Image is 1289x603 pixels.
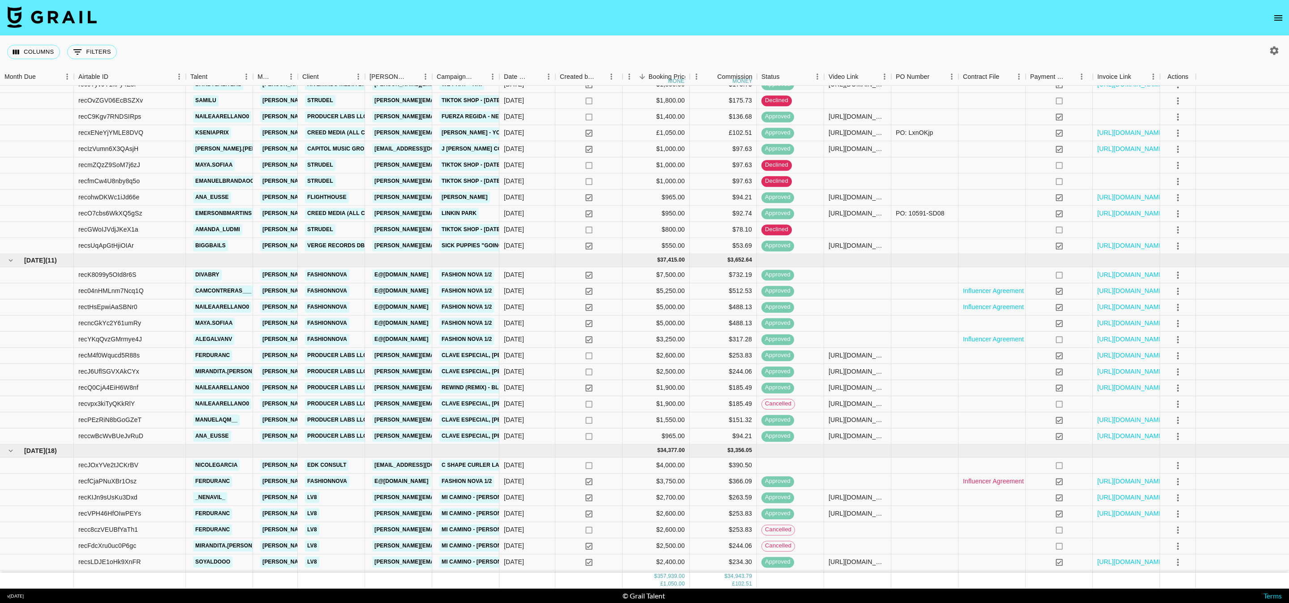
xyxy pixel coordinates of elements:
[780,70,792,83] button: Sort
[1170,222,1186,237] button: select merge strategy
[439,127,544,138] a: [PERSON_NAME] - You Can Make It
[305,540,319,551] a: LV8
[439,143,542,155] a: J [PERSON_NAME] Cosa De Locos
[372,208,564,219] a: [PERSON_NAME][EMAIL_ADDRESS][PERSON_NAME][DOMAIN_NAME]
[260,431,406,442] a: [PERSON_NAME][EMAIL_ADDRESS][DOMAIN_NAME]
[690,93,757,109] div: $175.73
[439,208,479,219] a: Linkin Park
[1170,142,1186,157] button: select merge strategy
[1170,125,1186,141] button: select merge strategy
[305,366,370,377] a: Producer Labs LLC
[705,70,717,83] button: Sort
[504,112,524,121] div: 26/09/2024
[1170,413,1186,428] button: select merge strategy
[240,70,253,83] button: Menu
[260,318,406,329] a: [PERSON_NAME][EMAIL_ADDRESS][DOMAIN_NAME]
[1170,332,1186,347] button: select merge strategy
[555,68,623,86] div: Created by Grail Team
[193,556,232,568] a: soyaldooo
[439,159,554,171] a: TikTok Shop - [DATE] *Time Sensitive*
[829,145,886,154] div: https://www.tiktok.com/@marijo.mariscal/video/7421588245282114821
[499,68,555,86] div: Date Created
[1097,80,1165,89] a: [URL][DOMAIN_NAME]
[193,127,231,138] a: kseniaprix
[1030,68,1065,86] div: Payment Sent
[260,508,406,519] a: [PERSON_NAME][EMAIL_ADDRESS][DOMAIN_NAME]
[260,460,406,471] a: [PERSON_NAME][EMAIL_ADDRESS][DOMAIN_NAME]
[473,70,486,83] button: Sort
[372,414,518,426] a: [PERSON_NAME][EMAIL_ADDRESS][DOMAIN_NAME]
[172,70,186,83] button: Menu
[1097,335,1165,344] a: [URL][DOMAIN_NAME]
[305,192,349,203] a: Flighthouse
[829,129,886,138] div: https://www.instagram.com/reel/DAYynnmIFZo/?igsh=MWl0Y2czZ293MzljNw%3D%3D
[437,68,473,86] div: Campaign (Type)
[829,80,886,89] div: https://www.tiktok.com/@barbylaliter1/video/7412066746363956486
[260,143,406,155] a: [PERSON_NAME][EMAIL_ADDRESS][DOMAIN_NAME]
[1097,271,1165,280] a: [URL][DOMAIN_NAME]
[486,70,499,83] button: Menu
[260,540,406,551] a: [PERSON_NAME][EMAIL_ADDRESS][DOMAIN_NAME]
[260,556,406,568] a: [PERSON_NAME][EMAIL_ADDRESS][DOMAIN_NAME]
[1097,287,1165,296] a: [URL][DOMAIN_NAME]
[372,431,518,442] a: [PERSON_NAME][EMAIL_ADDRESS][DOMAIN_NAME]
[372,176,518,187] a: [PERSON_NAME][EMAIL_ADDRESS][DOMAIN_NAME]
[1170,348,1186,363] button: select merge strategy
[372,192,518,203] a: [PERSON_NAME][EMAIL_ADDRESS][DOMAIN_NAME]
[193,301,251,313] a: naileaarellano0
[193,540,275,551] a: mirandita.[PERSON_NAME]
[1170,506,1186,521] button: select merge strategy
[406,70,419,83] button: Sort
[370,68,406,86] div: [PERSON_NAME]
[963,477,1201,486] a: Influencer Agreement ([PERSON_NAME] [PERSON_NAME] and Fashion Nova).pdf
[372,127,518,138] a: [PERSON_NAME][EMAIL_ADDRESS][DOMAIN_NAME]
[305,414,370,426] a: Producer Labs LLC
[811,70,824,83] button: Menu
[1097,367,1165,376] a: [URL][DOMAIN_NAME]
[193,240,228,251] a: biggbails
[999,70,1012,83] button: Sort
[439,285,494,297] a: Fashion Nova 1/2
[260,285,406,297] a: [PERSON_NAME][EMAIL_ADDRESS][DOMAIN_NAME]
[757,68,824,86] div: Status
[1097,477,1165,486] a: [URL][DOMAIN_NAME]
[761,68,780,86] div: Status
[305,350,370,361] a: Producer Labs LLC
[260,192,406,203] a: [PERSON_NAME][EMAIL_ADDRESS][DOMAIN_NAME]
[439,301,494,313] a: Fashion Nova 1/2
[1170,490,1186,505] button: select merge strategy
[193,79,243,90] a: barbylaliter1
[372,318,431,329] a: e@[DOMAIN_NAME]
[1097,509,1165,518] a: [URL][DOMAIN_NAME]
[305,460,348,471] a: EDK CONSULT
[193,414,240,426] a: manuelaqm__
[372,111,518,122] a: [PERSON_NAME][EMAIL_ADDRESS][DOMAIN_NAME]
[439,79,484,90] a: We Pray - Tini
[305,492,319,503] a: LV8
[1170,429,1186,444] button: select merge strategy
[623,93,690,109] div: $1,800.00
[824,68,891,86] div: Video Link
[260,414,406,426] a: [PERSON_NAME][EMAIL_ADDRESS][DOMAIN_NAME]
[1160,68,1196,86] div: Actions
[958,68,1026,86] div: Contract File
[859,70,871,83] button: Sort
[260,224,406,235] a: [PERSON_NAME][EMAIL_ADDRESS][DOMAIN_NAME]
[1170,190,1186,205] button: select merge strategy
[439,334,494,345] a: Fashion Nova 1/2
[193,159,235,171] a: maya.sofiaa
[305,382,370,393] a: Producer Labs LLC
[963,68,999,86] div: Contract File
[439,398,593,409] a: Clave Especial, [PERSON_NAME] - No Son Doritos
[372,224,518,235] a: [PERSON_NAME][EMAIL_ADDRESS][DOMAIN_NAME]
[372,492,518,503] a: [PERSON_NAME][EMAIL_ADDRESS][DOMAIN_NAME]
[305,556,319,568] a: LV8
[302,68,319,86] div: Client
[829,68,859,86] div: Video Link
[193,111,251,122] a: naileaarellano0
[193,398,251,409] a: naileaarellano0
[929,70,942,83] button: Sort
[439,350,593,361] a: Clave Especial, [PERSON_NAME] - No Son Doritos
[272,70,284,83] button: Sort
[305,269,349,280] a: Fashionnova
